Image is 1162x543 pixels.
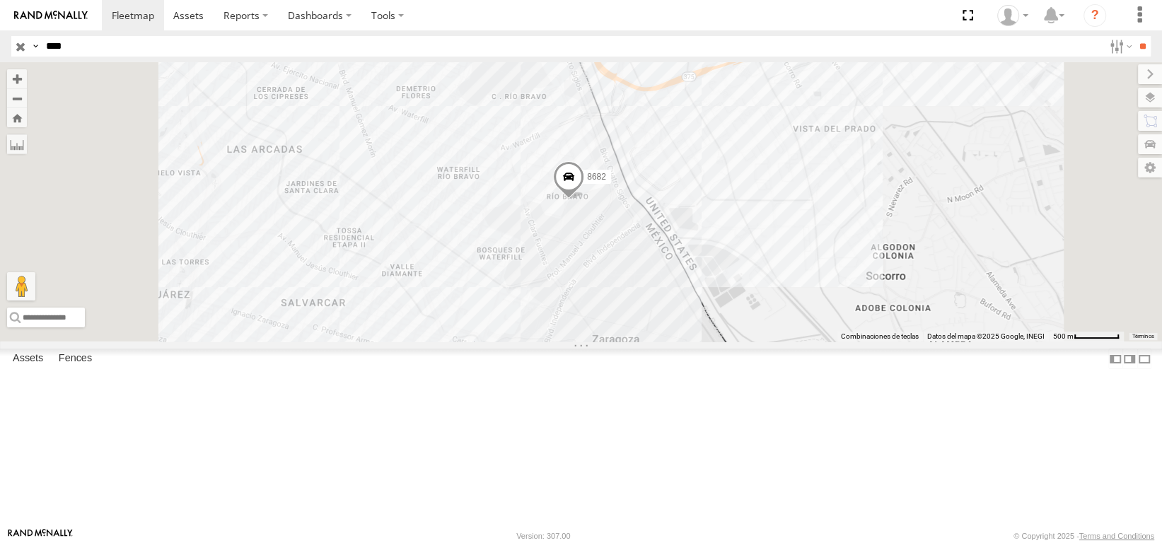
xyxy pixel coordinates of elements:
[516,532,570,540] div: Version: 307.00
[841,332,919,341] button: Combinaciones de teclas
[6,349,50,369] label: Assets
[992,5,1033,26] div: Erick Ramirez
[8,529,73,543] a: Visit our Website
[1013,532,1154,540] div: © Copyright 2025 -
[7,134,27,154] label: Measure
[7,272,35,300] button: Arrastra al hombrecito al mapa para abrir Street View
[7,108,27,127] button: Zoom Home
[1053,332,1074,340] span: 500 m
[1049,332,1124,341] button: Escala del mapa: 500 m por 61 píxeles
[1108,349,1122,369] label: Dock Summary Table to the Left
[1122,349,1137,369] label: Dock Summary Table to the Right
[14,11,88,21] img: rand-logo.svg
[7,69,27,88] button: Zoom in
[587,171,606,181] span: 8682
[52,349,99,369] label: Fences
[1083,4,1106,27] i: ?
[1132,333,1154,339] a: Términos (se abre en una nueva pestaña)
[30,36,41,57] label: Search Query
[7,88,27,108] button: Zoom out
[1137,349,1151,369] label: Hide Summary Table
[1138,158,1162,177] label: Map Settings
[1079,532,1154,540] a: Terms and Conditions
[927,332,1045,340] span: Datos del mapa ©2025 Google, INEGI
[1104,36,1134,57] label: Search Filter Options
